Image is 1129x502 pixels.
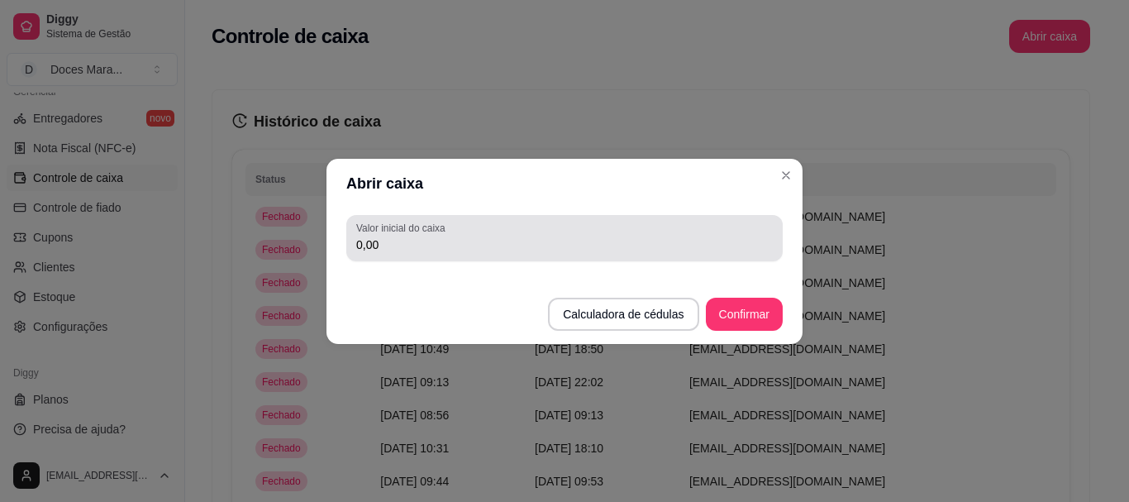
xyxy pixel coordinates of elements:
label: Valor inicial do caixa [356,221,450,235]
input: Valor inicial do caixa [356,237,773,253]
header: Abrir caixa [326,159,803,208]
button: Calculadora de cédulas [548,298,698,331]
button: Close [773,162,799,189]
button: Confirmar [706,298,783,331]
